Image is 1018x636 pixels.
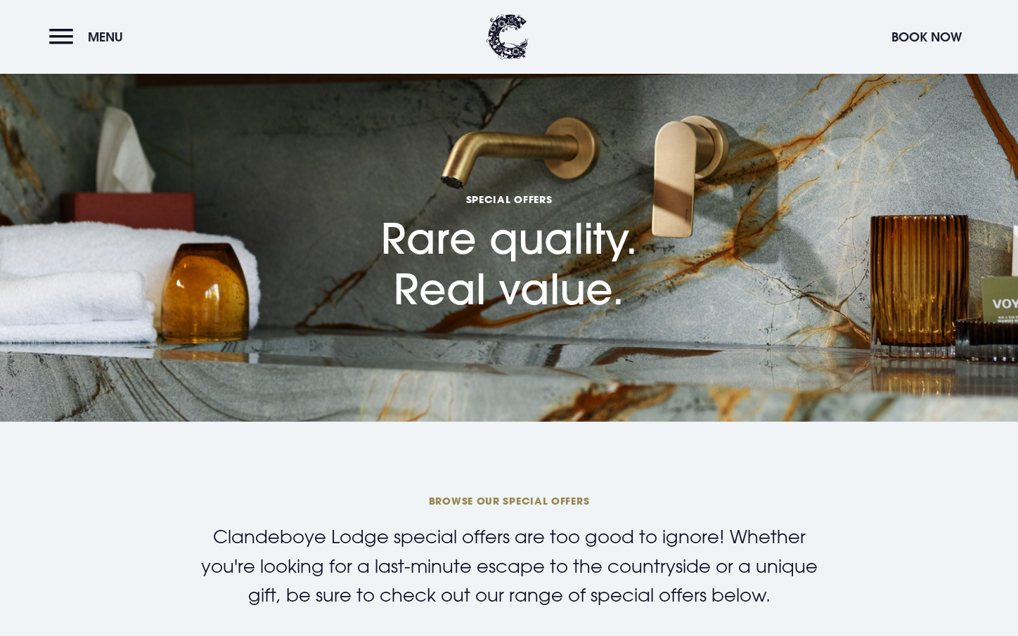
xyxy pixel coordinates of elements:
span: Menu [88,29,123,45]
span: BROWSE OUR SPECIAL OFFERS [174,494,844,507]
img: Clandeboye Lodge [487,14,529,60]
h1: Rare quality. Real value. [381,115,638,315]
p: Clandeboye Lodge special offers are too good to ignore! Whether you're looking for a last-minute ... [186,522,832,610]
button: Menu [49,22,130,52]
span: Special Offers [381,193,638,206]
button: Book Now [884,22,969,52]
